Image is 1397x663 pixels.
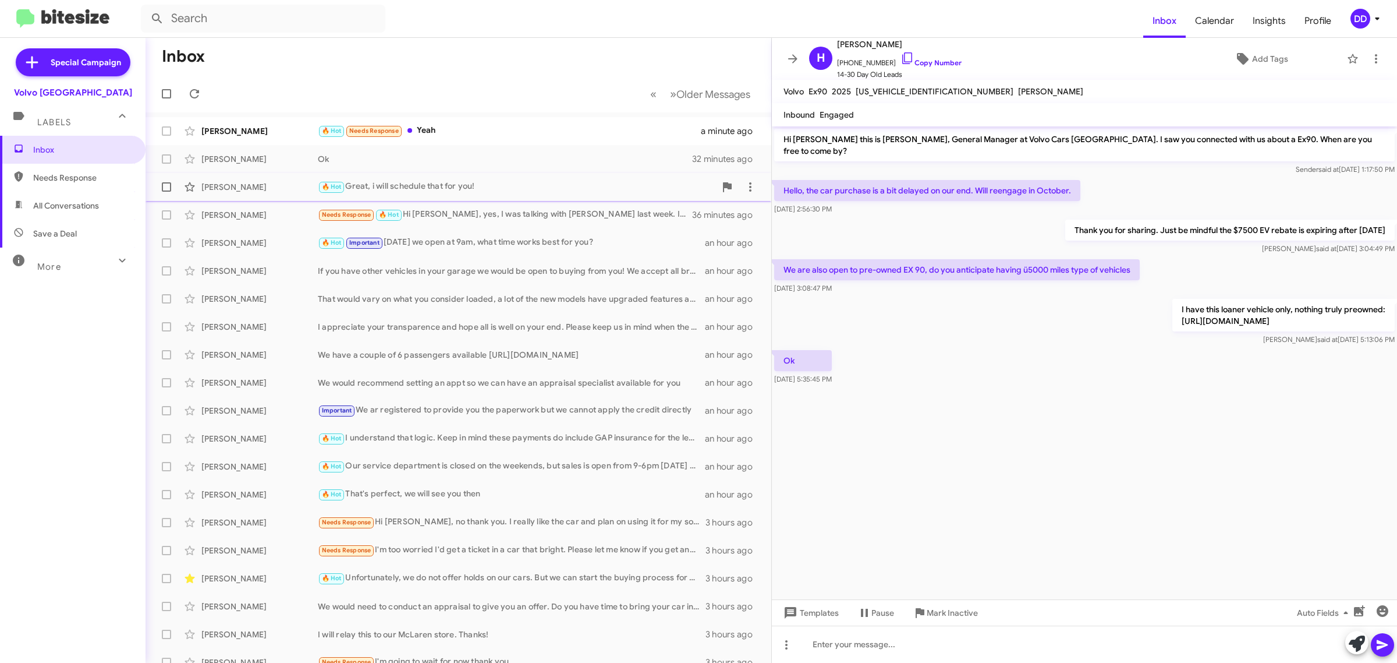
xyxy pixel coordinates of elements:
div: [PERSON_NAME] [201,237,318,249]
span: Needs Response [349,127,399,135]
span: 14-30 Day Old Leads [837,69,962,80]
div: an hour ago [705,433,762,445]
button: Mark Inactive [903,602,987,623]
nav: Page navigation example [644,82,757,106]
span: Save a Deal [33,228,77,239]
span: 🔥 Hot [379,211,399,218]
div: [PERSON_NAME] [201,209,318,221]
div: Yeah [318,124,701,137]
span: H [817,49,825,68]
span: Engaged [820,110,854,120]
div: 3 hours ago [705,545,762,556]
span: [PHONE_NUMBER] [837,51,962,69]
div: I will relay this to our McLaren store. Thanks! [318,629,705,640]
span: said at [1316,244,1336,253]
span: [DATE] 2:56:30 PM [774,204,832,213]
div: Hi [PERSON_NAME], yes, I was talking with [PERSON_NAME] last week. I decided to wait a little bit... [318,208,692,221]
div: We would need to conduct an appraisal to give you an offer. Do you have time to bring your car in... [318,601,705,612]
h1: Inbox [162,47,205,66]
div: DD [1350,9,1370,29]
div: Great, i will schedule that for you! [318,180,715,193]
button: Pause [848,602,903,623]
div: I appreciate your transparence and hope all is well on your end. Please keep us in mind when the ... [318,321,705,333]
span: Inbox [33,144,132,156]
div: an hour ago [705,461,762,472]
div: a minute ago [701,125,762,137]
div: [PERSON_NAME] [201,405,318,417]
a: Copy Number [900,58,962,67]
span: 🔥 Hot [322,574,342,582]
div: [PERSON_NAME] [201,433,318,445]
p: Thank you for sharing. Just be mindful the $7500 EV rebate is expiring after [DATE] [1065,220,1395,241]
span: Important [349,239,380,246]
div: [PERSON_NAME] [201,125,318,137]
div: [PERSON_NAME] [201,545,318,556]
span: Templates [781,602,839,623]
button: Previous [643,82,664,106]
button: Auto Fields [1288,602,1362,623]
div: I understand that logic. Keep in mind these payments do include GAP insurance for the lease, and ... [318,432,705,445]
button: Add Tags [1180,48,1341,69]
div: [PERSON_NAME] [201,601,318,612]
span: All Conversations [33,200,99,211]
span: [PERSON_NAME] [1018,86,1083,97]
span: 🔥 Hot [322,491,342,498]
span: More [37,262,61,272]
a: Calendar [1186,4,1243,38]
span: Older Messages [676,88,750,101]
div: Hi [PERSON_NAME], no thank you. I really like the car and plan on using it for my son when he lea... [318,516,705,529]
span: 🔥 Hot [322,463,342,470]
span: said at [1318,165,1339,174]
span: [DATE] 5:35:45 PM [774,375,832,383]
div: [PERSON_NAME] [201,265,318,277]
span: [PERSON_NAME] [DATE] 3:04:49 PM [1262,244,1395,253]
span: 2025 [832,86,851,97]
span: Needs Response [322,519,371,526]
input: Search [141,5,385,33]
span: Needs Response [322,211,371,218]
div: Ok [318,153,692,165]
div: an hour ago [705,321,762,333]
span: 🔥 Hot [322,127,342,135]
a: Inbox [1143,4,1186,38]
p: We are also open to pre-owned EX 90, do you anticipate having ü5000 miles type of vehicles [774,259,1140,280]
div: an hour ago [705,293,762,305]
div: [PERSON_NAME] [201,461,318,472]
span: Needs Response [33,172,132,184]
div: 3 hours ago [705,601,762,612]
span: [PERSON_NAME] [DATE] 5:13:06 PM [1263,335,1395,344]
span: Add Tags [1252,48,1288,69]
div: [PERSON_NAME] [201,293,318,305]
span: Inbound [783,110,815,120]
a: Profile [1295,4,1341,38]
span: Mark Inactive [927,602,978,623]
span: 🔥 Hot [322,183,342,191]
div: I'm too worried I'd get a ticket in a car that bright. Please let me know if you get another. [318,544,705,557]
div: Volvo [GEOGRAPHIC_DATA] [14,87,132,98]
div: [PERSON_NAME] [201,573,318,584]
div: 3 hours ago [705,517,762,528]
button: Next [663,82,757,106]
p: Hello, the car purchase is a bit delayed on our end. Will reengage in October. [774,180,1080,201]
div: That would vary on what you consider loaded, a lot of the new models have upgraded features as a ... [318,293,705,305]
span: Pause [871,602,894,623]
span: Auto Fields [1297,602,1353,623]
div: an hour ago [705,237,762,249]
span: said at [1317,335,1338,344]
div: [PERSON_NAME] [201,321,318,333]
div: [PERSON_NAME] [201,489,318,500]
div: If you have other vehicles in your garage we would be open to buying from you! We accept all bran... [318,265,705,277]
div: Unfortunately, we do not offer holds on our cars. But we can start the buying process for you to ... [318,572,705,585]
div: 36 minutes ago [692,209,762,221]
button: Templates [772,602,848,623]
div: an hour ago [705,405,762,417]
span: 🔥 Hot [322,435,342,442]
span: [PERSON_NAME] [837,37,962,51]
span: [US_VEHICLE_IDENTIFICATION_NUMBER] [856,86,1013,97]
div: 3 hours ago [705,573,762,584]
div: We would recommend setting an appt so we can have an appraisal specialist available for you [318,377,705,389]
div: [PERSON_NAME] [201,629,318,640]
div: an hour ago [705,265,762,277]
div: That's perfect, we will see you then [318,488,705,501]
